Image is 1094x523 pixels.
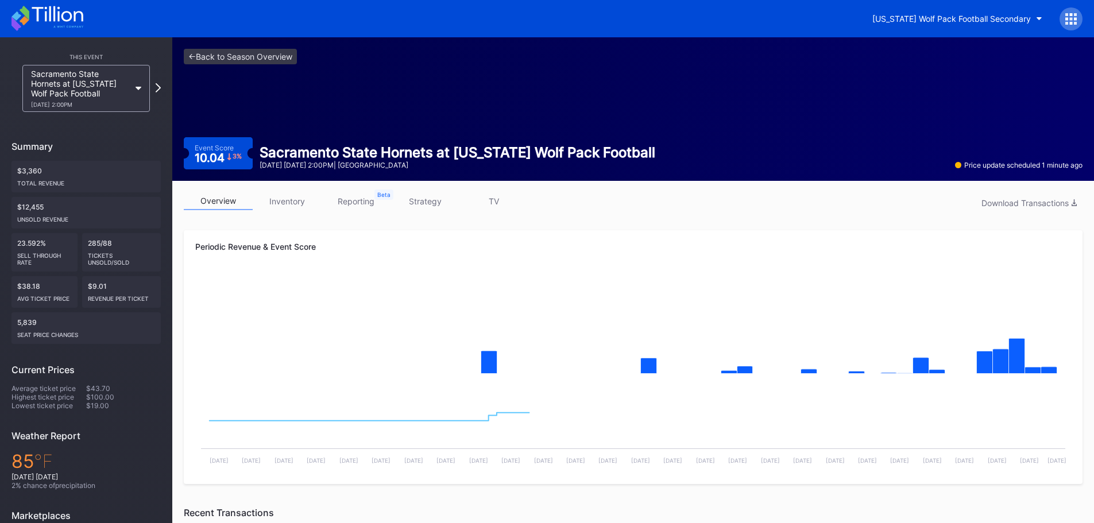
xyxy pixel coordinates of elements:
[1047,457,1066,464] text: [DATE]
[11,53,161,60] div: This Event
[184,192,253,210] a: overview
[184,507,1083,518] div: Recent Transactions
[86,401,161,410] div: $19.00
[195,386,1071,472] svg: Chart title
[210,457,229,464] text: [DATE]
[11,364,161,375] div: Current Prices
[372,457,391,464] text: [DATE]
[88,290,155,302] div: Revenue per ticket
[88,247,155,266] div: Tickets Unsold/Sold
[17,175,155,187] div: Total Revenue
[11,481,161,490] div: 2 % chance of precipitation
[242,457,261,464] text: [DATE]
[923,457,942,464] text: [DATE]
[981,198,1077,208] div: Download Transactions
[11,430,161,441] div: Weather Report
[391,192,459,210] a: strategy
[1020,457,1039,464] text: [DATE]
[86,393,161,401] div: $100.00
[34,450,53,472] span: ℉
[275,457,293,464] text: [DATE]
[890,457,909,464] text: [DATE]
[195,242,1071,251] div: Periodic Revenue & Event Score
[534,457,553,464] text: [DATE]
[253,192,322,210] a: inventory
[260,144,655,161] div: Sacramento State Hornets at [US_STATE] Wolf Pack Football
[11,472,161,481] div: [DATE] [DATE]
[11,197,161,228] div: $12,455
[728,457,747,464] text: [DATE]
[11,510,161,521] div: Marketplaces
[322,192,391,210] a: reporting
[307,457,326,464] text: [DATE]
[11,312,161,344] div: 5,839
[11,161,161,192] div: $3,360
[11,276,78,308] div: $38.18
[17,290,72,302] div: Avg ticket price
[436,457,455,464] text: [DATE]
[988,457,1007,464] text: [DATE]
[459,192,528,210] a: TV
[195,272,1071,386] svg: Chart title
[663,457,682,464] text: [DATE]
[17,211,155,223] div: Unsold Revenue
[696,457,715,464] text: [DATE]
[82,233,161,272] div: 285/88
[82,276,161,308] div: $9.01
[872,14,1031,24] div: [US_STATE] Wolf Pack Football Secondary
[501,457,520,464] text: [DATE]
[11,233,78,272] div: 23.592%
[184,49,297,64] a: <-Back to Season Overview
[404,457,423,464] text: [DATE]
[339,457,358,464] text: [DATE]
[17,327,155,338] div: seat price changes
[864,8,1051,29] button: [US_STATE] Wolf Pack Football Secondary
[17,247,72,266] div: Sell Through Rate
[11,450,161,472] div: 85
[598,457,617,464] text: [DATE]
[955,161,1083,169] div: Price update scheduled 1 minute ago
[11,384,86,393] div: Average ticket price
[566,457,585,464] text: [DATE]
[86,384,161,393] div: $43.70
[976,195,1083,211] button: Download Transactions
[11,393,86,401] div: Highest ticket price
[11,141,161,152] div: Summary
[260,161,655,169] div: [DATE] [DATE] 2:00PM | [GEOGRAPHIC_DATA]
[631,457,650,464] text: [DATE]
[761,457,780,464] text: [DATE]
[31,69,130,108] div: Sacramento State Hornets at [US_STATE] Wolf Pack Football
[955,457,974,464] text: [DATE]
[858,457,877,464] text: [DATE]
[233,153,242,160] div: 3 %
[195,152,242,164] div: 10.04
[195,144,234,152] div: Event Score
[826,457,845,464] text: [DATE]
[11,401,86,410] div: Lowest ticket price
[469,457,488,464] text: [DATE]
[31,101,130,108] div: [DATE] 2:00PM
[793,457,812,464] text: [DATE]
